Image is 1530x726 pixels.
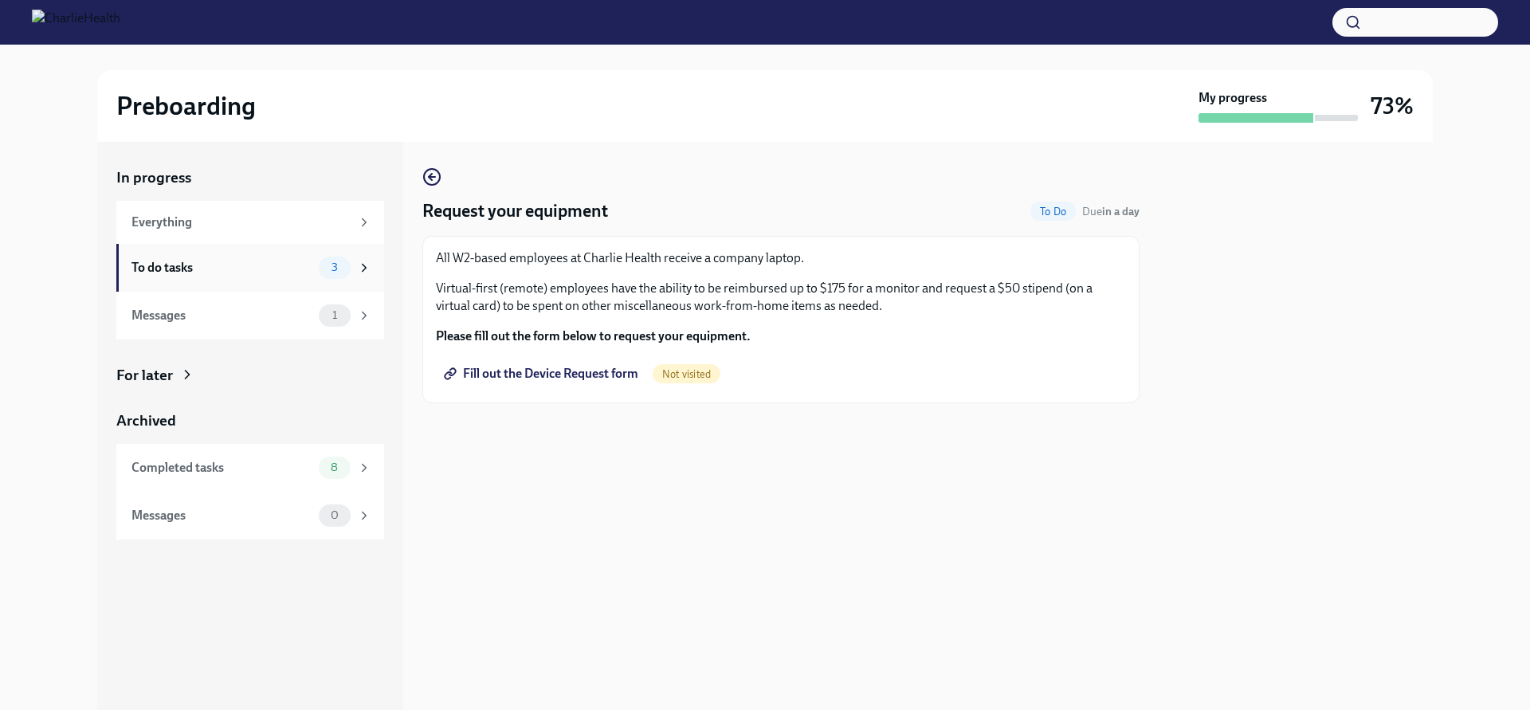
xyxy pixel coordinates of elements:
a: Messages1 [116,292,384,339]
div: For later [116,365,173,386]
span: 3 [322,261,347,273]
a: For later [116,365,384,386]
span: Fill out the Device Request form [447,366,638,382]
a: Fill out the Device Request form [436,358,649,390]
span: Not visited [653,368,720,380]
strong: My progress [1198,89,1267,107]
div: Everything [131,214,351,231]
div: Messages [131,307,312,324]
a: Everything [116,201,384,244]
span: 1 [323,309,347,321]
p: All W2-based employees at Charlie Health receive a company laptop. [436,249,1126,267]
h4: Request your equipment [422,199,608,223]
p: Virtual-first (remote) employees have the ability to be reimbursed up to $175 for a monitor and r... [436,280,1126,315]
strong: in a day [1102,205,1140,218]
div: Completed tasks [131,459,312,477]
span: To Do [1030,206,1076,218]
img: CharlieHealth [32,10,120,35]
span: 0 [321,509,348,521]
span: August 12th, 2025 07:00 [1082,204,1140,219]
h2: Preboarding [116,90,256,122]
a: In progress [116,167,384,188]
a: Messages0 [116,492,384,540]
h3: 73% [1371,92,1414,120]
a: Completed tasks8 [116,444,384,492]
a: Archived [116,410,384,431]
span: Due [1082,205,1140,218]
strong: Please fill out the form below to request your equipment. [436,328,751,343]
div: To do tasks [131,259,312,277]
span: 8 [321,461,347,473]
a: To do tasks3 [116,244,384,292]
div: Messages [131,507,312,524]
